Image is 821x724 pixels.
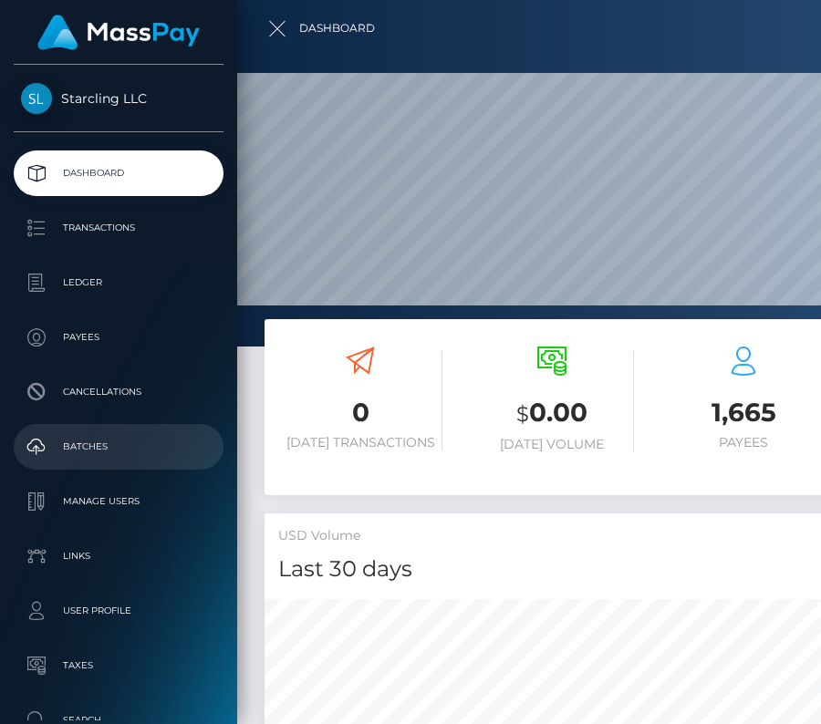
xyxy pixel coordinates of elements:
a: Batches [14,424,223,470]
p: Transactions [21,214,216,242]
a: User Profile [14,588,223,634]
p: Ledger [21,269,216,296]
span: Starcling LLC [14,90,223,107]
a: Transactions [14,205,223,251]
img: MassPay Logo [37,15,200,50]
a: Taxes [14,643,223,688]
img: Starcling LLC [21,83,52,114]
a: Links [14,533,223,579]
a: Ledger [14,260,223,305]
p: Taxes [21,652,216,679]
a: Payees [14,315,223,360]
a: Cancellations [14,369,223,415]
p: Manage Users [21,488,216,515]
a: Manage Users [14,479,223,524]
p: User Profile [21,597,216,625]
p: Cancellations [21,378,216,406]
p: Batches [21,433,216,460]
p: Links [21,543,216,570]
p: Payees [21,324,216,351]
p: Dashboard [21,160,216,187]
a: Dashboard [14,150,223,196]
